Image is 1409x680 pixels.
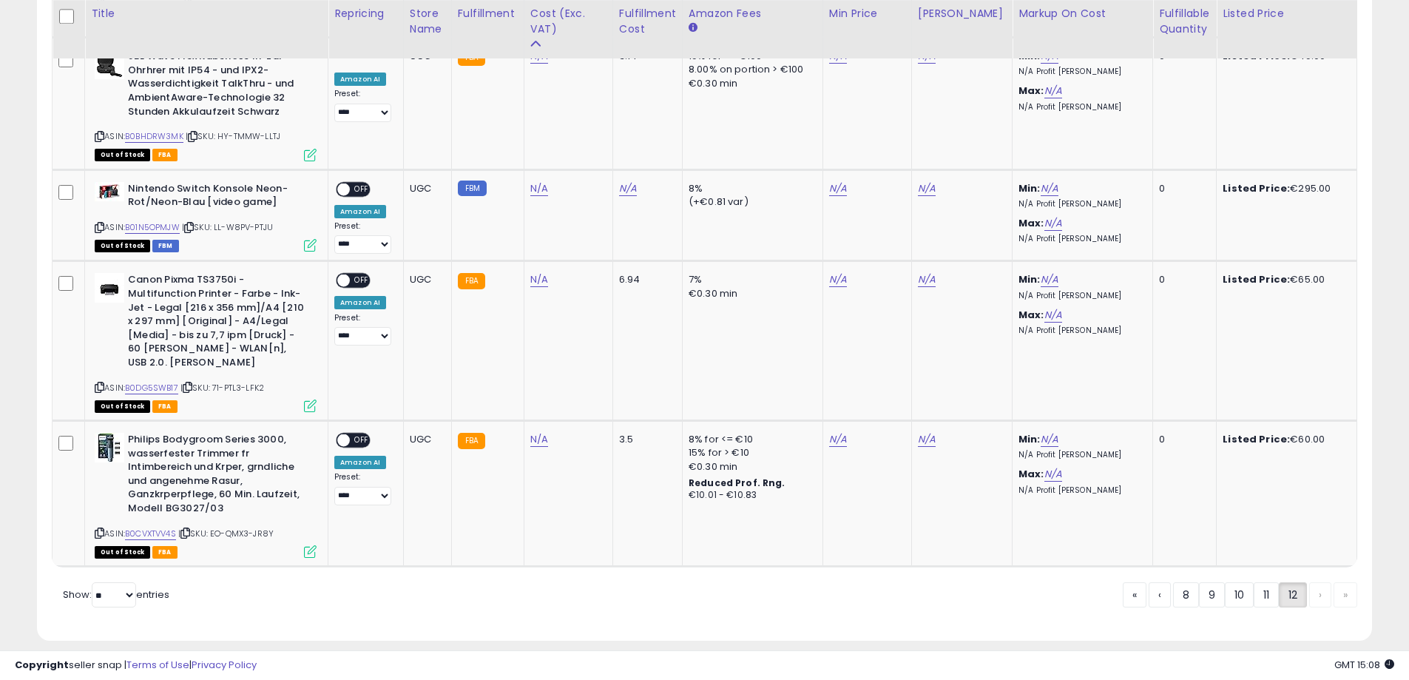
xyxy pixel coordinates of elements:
div: 15% for > €10 [689,446,811,459]
small: FBA [458,273,485,289]
small: Amazon Fees. [689,21,697,35]
span: | SKU: HY-TMMW-LLTJ [186,130,280,142]
p: N/A Profit [PERSON_NAME] [1018,450,1141,460]
span: FBA [152,400,178,413]
a: B0CVXTVV4S [125,528,176,540]
div: €65.00 [1223,273,1345,286]
b: Min: [1018,181,1041,195]
div: Amazon AI [334,205,386,218]
a: N/A [1044,467,1062,482]
b: Listed Price: [1223,181,1290,195]
a: B0DG5SWB17 [125,382,178,394]
div: Listed Price [1223,6,1351,21]
span: | SKU: EO-QMX3-JR8Y [178,528,274,539]
div: €0.30 min [689,77,811,90]
a: N/A [1041,181,1058,196]
p: N/A Profit [PERSON_NAME] [1018,326,1141,336]
a: N/A [918,181,936,196]
span: All listings that are currently out of stock and unavailable for purchase on Amazon [95,400,150,413]
span: All listings that are currently out of stock and unavailable for purchase on Amazon [95,546,150,559]
div: 8.00% on portion > €100 [689,63,811,76]
div: 0 [1159,433,1205,446]
span: 2025-08-17 15:08 GMT [1334,658,1394,672]
div: €10.01 - €10.83 [689,489,811,502]
div: seller snap | | [15,659,257,673]
div: €0.30 min [689,287,811,300]
div: Preset: [334,313,392,346]
strong: Copyright [15,658,69,672]
div: Amazon AI [334,456,386,469]
div: Preset: [334,472,392,505]
small: FBM [458,181,487,196]
small: FBA [458,433,485,449]
a: B01N5OPMJW [125,221,180,234]
span: All listings that are currently out of stock and unavailable for purchase on Amazon [95,149,150,161]
a: 9 [1199,582,1225,607]
div: ASIN: [95,273,317,411]
div: 8% [689,182,811,195]
a: 11 [1254,582,1279,607]
div: Fulfillable Quantity [1159,6,1210,37]
div: €60.00 [1223,433,1345,446]
a: N/A [1041,432,1058,447]
div: Amazon AI [334,73,386,86]
div: Fulfillment Cost [619,6,676,37]
b: Min: [1018,432,1041,446]
div: 3.5 [619,433,671,446]
span: | SKU: 71-PTL3-LFK2 [180,382,264,394]
a: 8 [1173,582,1199,607]
a: N/A [829,272,847,287]
div: Cost (Exc. VAT) [530,6,606,37]
div: UGC [410,182,440,195]
a: N/A [619,181,637,196]
img: 31S-lXNpu6L._SL40_.jpg [95,273,124,303]
img: 31uU2p41b4L._SL40_.jpg [95,50,124,79]
a: N/A [530,432,548,447]
div: Preset: [334,221,392,255]
b: Nintendo Switch Konsole Neon-Rot/Neon-Blau [video game] [128,182,308,213]
img: 41p4a+GADZL._SL40_.jpg [95,182,124,201]
a: N/A [918,272,936,287]
div: Markup on Cost [1018,6,1146,21]
b: Max: [1018,84,1044,98]
a: N/A [1041,272,1058,287]
b: Canon Pixma TS3750i - Multifunction Printer - Farbe - Ink-Jet - Legal [216 x 356 mm]/A4 [210 x 29... [128,273,308,373]
div: 0 [1159,273,1205,286]
div: Amazon Fees [689,6,817,21]
img: 41PdHJw3A0L._SL40_.jpg [95,433,124,462]
a: N/A [1044,84,1062,98]
p: N/A Profit [PERSON_NAME] [1018,234,1141,244]
a: N/A [1044,308,1062,323]
div: 0 [1159,182,1205,195]
div: Min Price [829,6,905,21]
div: 7% [689,273,811,286]
a: Privacy Policy [192,658,257,672]
a: 12 [1279,582,1307,607]
div: ASIN: [95,182,317,251]
span: FBM [152,240,179,252]
div: (+€0.81 var) [689,195,811,209]
span: ‹ [1158,588,1161,602]
span: | SKU: LL-W8PV-PTJU [182,221,273,233]
div: [PERSON_NAME] [918,6,1006,21]
span: All listings that are currently out of stock and unavailable for purchase on Amazon [95,240,150,252]
span: FBA [152,546,178,559]
a: N/A [918,432,936,447]
div: ASIN: [95,433,317,556]
p: N/A Profit [PERSON_NAME] [1018,291,1141,301]
div: 6.94 [619,273,671,286]
a: N/A [829,432,847,447]
a: Terms of Use [126,658,189,672]
div: €0.30 min [689,460,811,474]
b: Listed Price: [1223,432,1290,446]
span: OFF [350,275,374,287]
div: ASIN: [95,50,317,159]
b: Philips Bodygroom Series 3000, wasserfester Trimmer fr Intimbereich und Krper, grndliche und ange... [128,433,308,519]
b: Min: [1018,272,1041,286]
span: Show: entries [63,588,169,602]
div: UGC [410,273,440,286]
span: OFF [350,183,374,195]
div: Repricing [334,6,397,21]
span: FBA [152,149,178,161]
a: 10 [1225,582,1254,607]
